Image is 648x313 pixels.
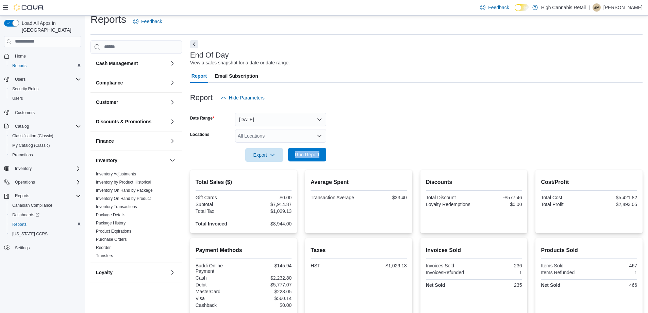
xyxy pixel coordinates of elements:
span: Promotions [10,151,81,159]
div: Total Cost [541,195,587,200]
a: Feedback [477,1,512,14]
span: Email Subscription [215,69,258,83]
span: Inventory Adjustments [96,171,136,177]
a: Classification (Classic) [10,132,56,140]
span: Catalog [12,122,81,130]
button: Operations [1,177,84,187]
a: Security Roles [10,85,41,93]
div: Items Refunded [541,270,587,275]
span: Canadian Compliance [12,203,52,208]
button: Customer [168,98,177,106]
span: Transfers [96,253,113,259]
button: Settings [1,243,84,253]
a: Reports [10,220,29,229]
span: Dashboards [12,212,39,218]
h1: Reports [90,13,126,26]
div: 235 [475,282,522,288]
div: $5,421.82 [591,195,637,200]
button: Open list of options [317,133,322,139]
a: Feedback [130,15,165,28]
h2: Average Spent [311,178,407,186]
div: 236 [475,263,522,268]
div: Invoices Sold [426,263,472,268]
button: Loyalty [96,269,167,276]
div: HST [311,263,357,268]
div: $560.14 [245,296,292,301]
span: Operations [12,178,81,186]
a: Customers [12,109,37,117]
h2: Payment Methods [196,246,292,254]
span: Home [15,53,26,59]
div: Inventory [90,170,182,263]
a: Dashboards [10,211,42,219]
div: $2,232.80 [245,275,292,281]
a: Promotions [10,151,36,159]
span: Catalog [15,124,29,129]
span: Washington CCRS [10,230,81,238]
button: Inventory [1,164,84,173]
button: Classification (Classic) [7,131,84,141]
button: Reports [7,220,84,229]
span: Inventory by Product Historical [96,179,151,185]
span: [US_STATE] CCRS [12,231,48,237]
a: Reorder [96,245,111,250]
img: Cova [14,4,44,11]
strong: Net Sold [426,282,445,288]
div: $1,029.13 [245,208,292,214]
label: Locations [190,132,210,137]
div: $145.94 [245,263,292,268]
div: Loyalty Redemptions [426,202,472,207]
span: Inventory [15,166,32,171]
div: Cash [196,275,242,281]
div: Total Discount [426,195,472,200]
button: Operations [12,178,38,186]
a: Package History [96,221,126,225]
button: My Catalog (Classic) [7,141,84,150]
a: Product Expirations [96,229,131,234]
h2: Taxes [311,246,407,254]
div: -$577.46 [475,195,522,200]
button: Inventory [12,165,34,173]
h3: Inventory [96,157,117,164]
button: Cash Management [96,60,167,67]
a: Purchase Orders [96,237,127,242]
span: Package Details [96,212,126,218]
button: Catalog [12,122,32,130]
button: Home [1,51,84,61]
button: Hide Parameters [218,91,267,105]
a: Reports [10,62,29,70]
div: $33.40 [360,195,407,200]
a: Inventory by Product Historical [96,180,151,185]
h3: Compliance [96,79,123,86]
button: Finance [168,137,177,145]
span: Security Roles [10,85,81,93]
div: Gift Cards [196,195,242,200]
h2: Products Sold [541,246,637,254]
p: | [588,3,590,12]
div: MasterCard [196,289,242,294]
span: Run Report [295,151,319,158]
span: Reports [10,220,81,229]
span: Feedback [488,4,509,11]
button: Users [7,94,84,103]
span: Reports [10,62,81,70]
a: Inventory Transactions [96,204,137,209]
button: Reports [12,192,32,200]
h2: Invoices Sold [426,246,522,254]
div: Stacey Marsolais [593,3,601,12]
span: Users [15,77,26,82]
div: Cashback [196,302,242,308]
button: OCM [168,288,177,296]
button: [US_STATE] CCRS [7,229,84,239]
span: Customers [12,108,81,116]
span: Canadian Compliance [10,201,81,209]
h3: Finance [96,138,114,144]
button: Users [1,75,84,84]
h3: OCM [96,288,107,295]
div: Transaction Average [311,195,357,200]
span: Feedback [141,18,162,25]
button: Finance [96,138,167,144]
